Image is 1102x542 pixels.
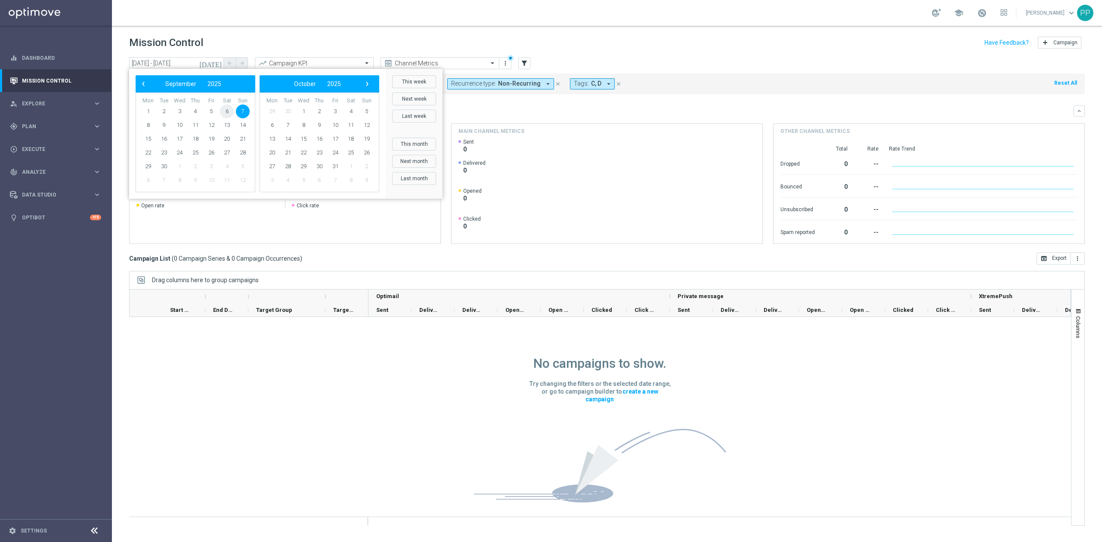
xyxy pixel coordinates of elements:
[227,60,233,66] i: arrow_back
[203,97,219,105] th: weekday
[220,118,234,132] span: 13
[463,145,474,153] span: 0
[281,173,295,187] span: 4
[220,105,234,118] span: 6
[22,206,90,229] a: Optibot
[10,191,93,199] div: Data Studio
[313,160,326,173] span: 30
[129,255,302,262] h3: Campaign List
[313,173,326,187] span: 6
[9,169,102,176] div: track_changes Analyze keyboard_arrow_right
[463,139,474,145] span: Sent
[1075,316,1082,338] span: Columns
[224,57,236,69] button: arrow_back
[297,173,310,187] span: 5
[463,188,482,194] span: Opened
[9,77,102,84] div: Mission Control
[825,179,848,193] div: 0
[10,69,101,92] div: Mission Control
[1053,78,1078,88] button: Reset All
[1040,255,1047,262] i: open_in_browser
[165,80,196,87] span: September
[10,123,93,130] div: Plan
[256,307,292,313] span: Target Group
[858,156,879,170] div: --
[780,179,815,193] div: Bounced
[280,97,296,105] th: weekday
[10,145,18,153] i: play_circle_outline
[344,160,358,173] span: 1
[152,277,259,283] div: Row Groups
[296,97,312,105] th: weekday
[328,146,342,160] span: 24
[172,255,174,262] span: (
[22,192,93,197] span: Data Studio
[9,123,102,130] div: gps_fixed Plan keyboard_arrow_right
[173,118,186,132] span: 10
[936,307,957,313] span: Click Rate
[313,118,326,132] span: 9
[90,215,101,220] div: +10
[265,132,279,146] span: 13
[605,80,613,88] i: arrow_drop_down
[328,118,342,132] span: 10
[1053,40,1077,46] span: Campaign
[22,124,93,129] span: Plan
[129,69,443,199] bs-daterangepicker-container: calendar
[463,216,481,222] span: Clicked
[220,132,234,146] span: 20
[255,57,374,69] ng-select: Campaign KPI
[463,194,482,202] span: 0
[1038,37,1081,49] button: add Campaign
[721,307,741,313] span: Delivered
[236,57,248,69] button: arrow_forward
[22,69,101,92] a: Mission Control
[9,146,102,153] div: play_circle_outline Execute keyboard_arrow_right
[236,160,250,173] span: 5
[258,59,267,68] i: trending_up
[141,132,155,146] span: 15
[10,214,18,222] i: lightbulb
[9,191,102,198] button: Data Studio keyboard_arrow_right
[281,146,295,160] span: 21
[157,132,171,146] span: 16
[780,225,815,238] div: Spam reported
[10,168,93,176] div: Analyze
[474,429,726,502] img: noRowsMissionControl.svg
[376,293,399,299] span: Optimail
[207,80,221,87] span: 2025
[204,173,218,187] span: 10
[889,145,1077,152] div: Rate Trend
[202,78,227,89] button: 2025
[384,59,393,68] i: preview
[22,46,101,69] a: Dashboard
[297,146,310,160] span: 22
[173,105,186,118] span: 3
[157,105,171,118] span: 2
[173,132,186,146] span: 17
[548,307,569,313] span: Open Rate
[281,160,295,173] span: 28
[93,168,101,176] i: keyboard_arrow_right
[297,160,310,173] span: 29
[140,97,156,105] th: weekday
[780,202,815,216] div: Unsubscribed
[281,118,295,132] span: 7
[555,81,561,87] i: close
[10,206,101,229] div: Optibot
[344,173,358,187] span: 8
[1042,39,1049,46] i: add
[574,80,589,87] span: Tags:
[954,8,963,18] span: school
[1077,5,1093,21] div: PP
[138,78,149,89] button: ‹
[239,60,245,66] i: arrow_forward
[362,78,373,89] span: ›
[1065,307,1086,313] span: Delivery Rate
[533,356,666,371] h1: No campaigns to show.
[501,58,510,68] button: more_vert
[156,97,172,105] th: weekday
[93,191,101,199] i: keyboard_arrow_right
[172,97,188,105] th: weekday
[313,146,326,160] span: 23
